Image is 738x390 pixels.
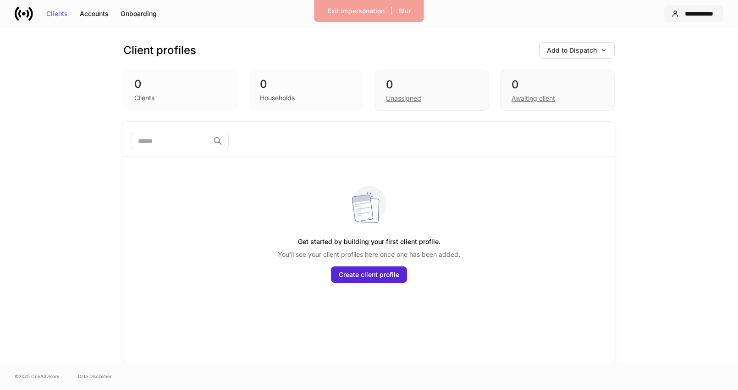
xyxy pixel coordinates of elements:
[298,233,441,250] h5: Get started by building your first client profile.
[134,93,154,103] div: Clients
[386,77,478,92] div: 0
[121,11,157,17] div: Onboarding
[46,11,68,17] div: Clients
[339,271,399,278] div: Create client profile
[260,93,295,103] div: Households
[260,77,352,92] div: 0
[115,6,163,21] button: Onboarding
[399,8,411,14] div: Blur
[278,250,460,259] p: You'll see your client profiles here once one has been added.
[331,266,407,283] button: Create client profile
[78,373,112,380] a: Data Disclaimer
[80,11,109,17] div: Accounts
[393,4,417,18] button: Blur
[512,94,555,103] div: Awaiting client
[74,6,115,21] button: Accounts
[322,4,391,18] button: Exit Impersonation
[40,6,74,21] button: Clients
[375,70,489,111] div: 0Unassigned
[15,373,60,380] span: © 2025 OneAdvisory
[500,70,615,111] div: 0Awaiting client
[386,94,421,103] div: Unassigned
[328,8,385,14] div: Exit Impersonation
[134,77,227,92] div: 0
[512,77,603,92] div: 0
[123,43,196,58] h3: Client profiles
[547,47,607,54] div: Add to Dispatch
[539,42,615,59] button: Add to Dispatch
